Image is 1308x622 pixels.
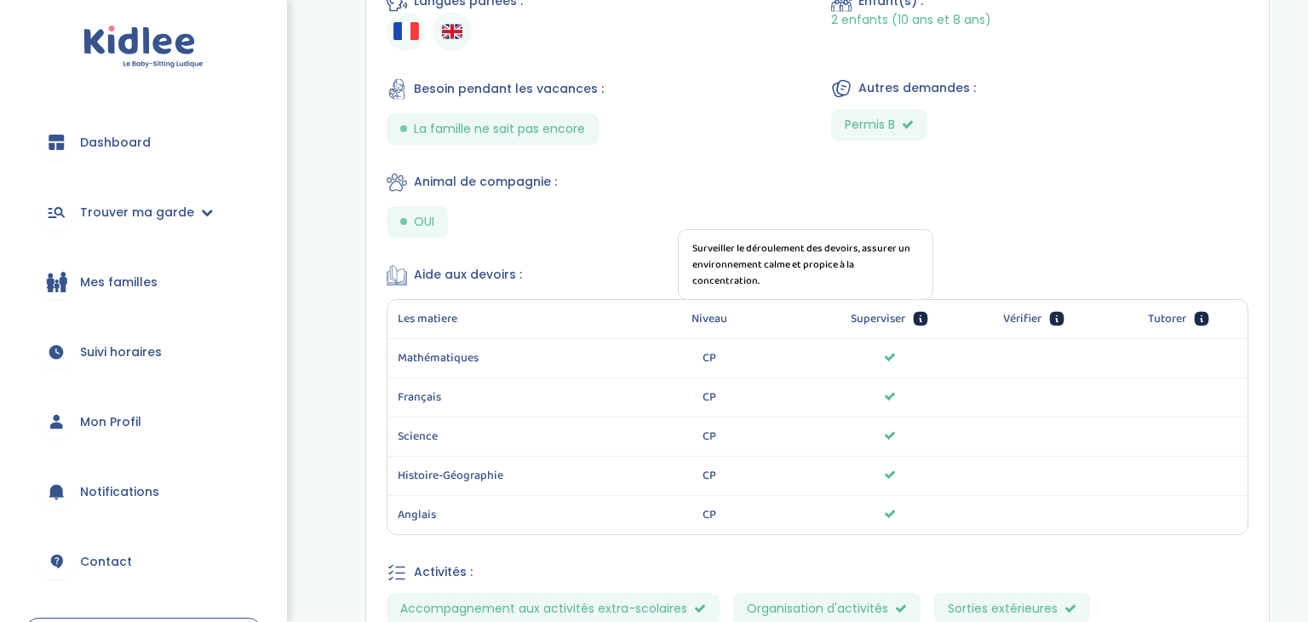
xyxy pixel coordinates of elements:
[398,428,587,446] span: Science
[851,310,905,328] span: Superviser
[703,505,716,524] span: CP
[26,251,261,313] a: Mes familles
[80,553,132,571] span: Contact
[26,321,261,383] a: Suivi horaires
[398,349,587,367] span: Mathématiques
[691,310,727,328] span: Niveau
[80,483,159,501] span: Notifications
[26,112,261,173] a: Dashboard
[26,531,261,592] a: Contact
[398,506,587,524] span: Anglais
[80,413,141,431] span: Mon Profil
[703,348,716,367] span: CP
[80,204,194,222] span: Trouver ma garde
[703,466,716,485] span: CP
[83,26,204,69] img: logo.svg
[703,427,716,446] span: CP
[692,240,919,289] span: Surveiller le déroulement des devoirs, assurer un environnement calme et propice à la concentration.
[398,310,457,328] span: Les matiere
[80,343,162,361] span: Suivi horaires
[26,181,261,243] a: Trouver ma garde
[414,173,557,191] span: Animal de compagnie :
[414,563,473,581] span: Activités :
[703,388,716,406] span: CP
[393,22,419,40] img: Français
[414,120,585,138] span: La famille ne sait pas encore
[414,266,522,284] span: Aide aux devoirs :
[414,213,434,231] span: OUI
[442,21,462,42] img: Anglais
[26,391,261,452] a: Mon Profil
[414,80,604,98] span: Besoin pendant les vacances :
[80,274,158,291] span: Mes familles
[858,79,976,97] span: Autres demandes :
[398,389,587,406] span: Français
[398,467,587,485] span: Histoire-Géographie
[1148,310,1186,328] span: Tutorer
[80,134,151,152] span: Dashboard
[1003,310,1041,328] span: Vérifier
[831,109,927,141] span: Permis B
[26,461,261,522] a: Notifications
[831,12,991,28] span: 2 enfants (10 ans et 8 ans)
